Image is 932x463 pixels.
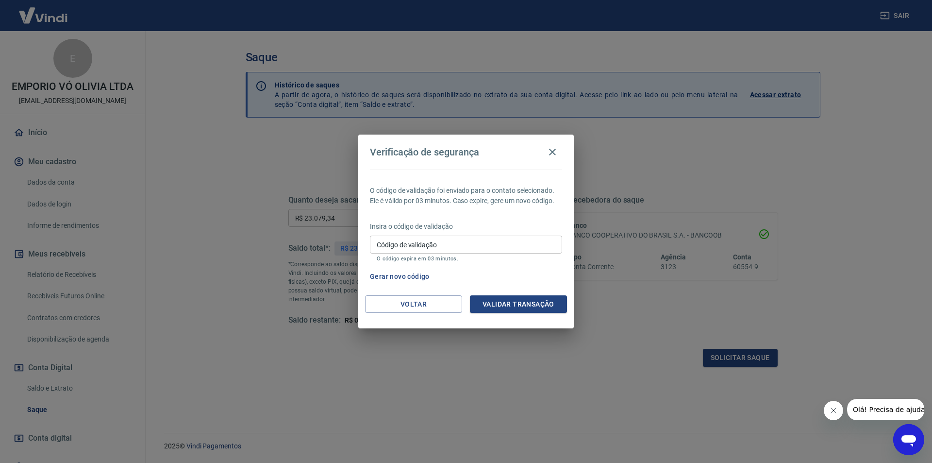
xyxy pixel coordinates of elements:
button: Gerar novo código [366,268,433,286]
p: Insira o código de validação [370,222,562,232]
span: Olá! Precisa de ajuda? [6,7,82,15]
iframe: Botão para abrir a janela de mensagens [893,424,924,455]
iframe: Fechar mensagem [824,401,843,420]
p: O código de validação foi enviado para o contato selecionado. Ele é válido por 03 minutos. Caso e... [370,186,562,206]
p: O código expira em 03 minutos. [377,256,555,262]
button: Validar transação [470,295,567,313]
button: Voltar [365,295,462,313]
h4: Verificação de segurança [370,146,479,158]
iframe: Mensagem da empresa [847,399,924,420]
